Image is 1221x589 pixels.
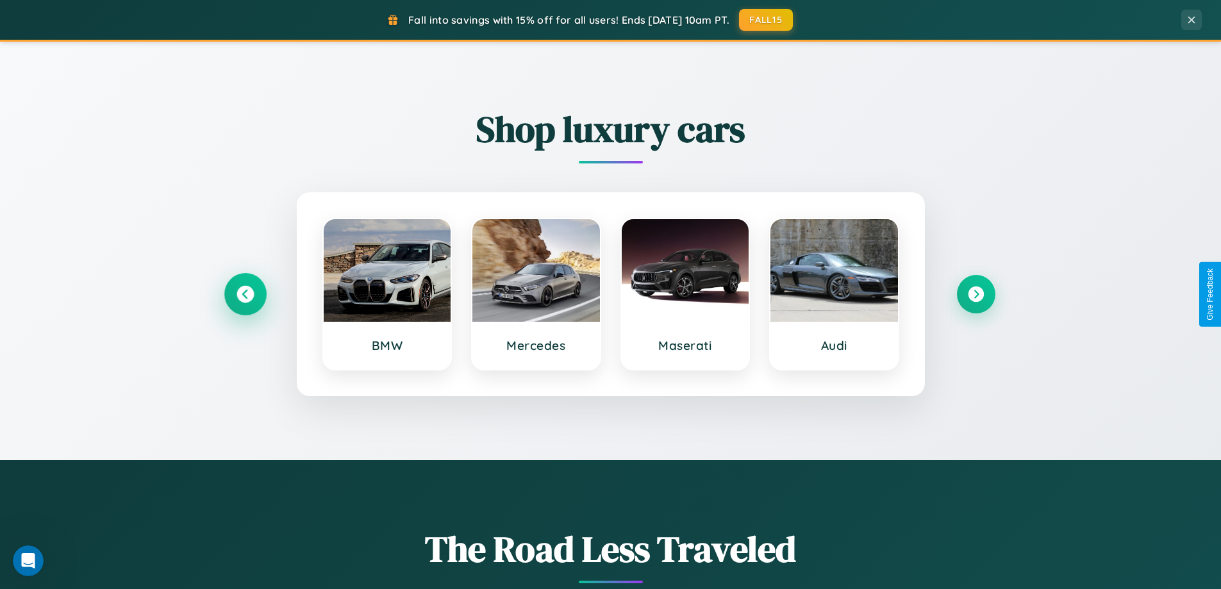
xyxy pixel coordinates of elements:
[226,524,995,574] h1: The Road Less Traveled
[739,9,793,31] button: FALL15
[13,545,44,576] iframe: Intercom live chat
[485,338,587,353] h3: Mercedes
[635,338,736,353] h3: Maserati
[1206,269,1215,320] div: Give Feedback
[226,104,995,154] h2: Shop luxury cars
[336,338,438,353] h3: BMW
[408,13,729,26] span: Fall into savings with 15% off for all users! Ends [DATE] 10am PT.
[783,338,885,353] h3: Audi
